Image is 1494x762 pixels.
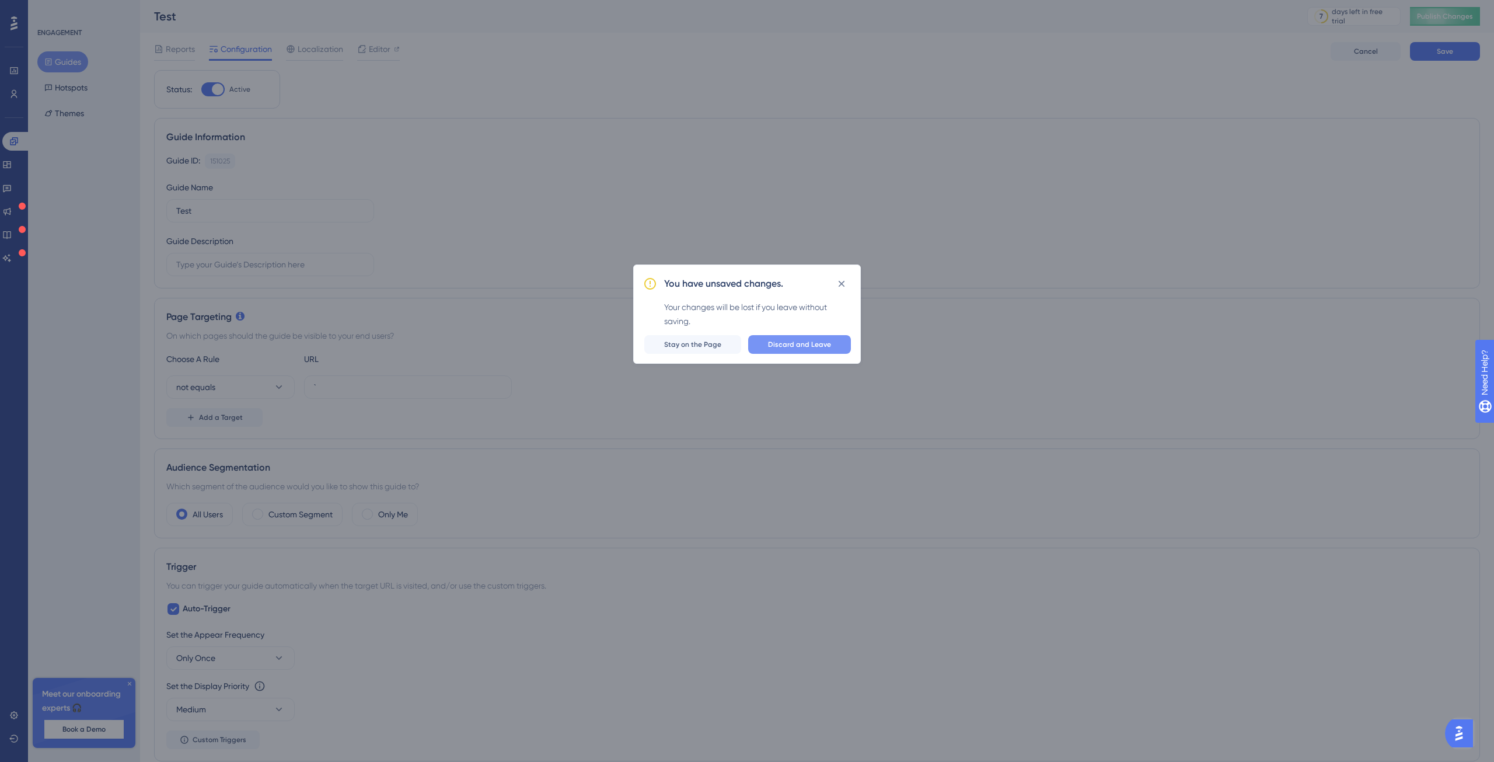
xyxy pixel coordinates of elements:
[27,3,73,17] span: Need Help?
[768,340,831,349] span: Discard and Leave
[664,300,851,328] div: Your changes will be lost if you leave without saving.
[664,277,783,291] h2: You have unsaved changes.
[1445,716,1480,751] iframe: UserGuiding AI Assistant Launcher
[664,340,721,349] span: Stay on the Page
